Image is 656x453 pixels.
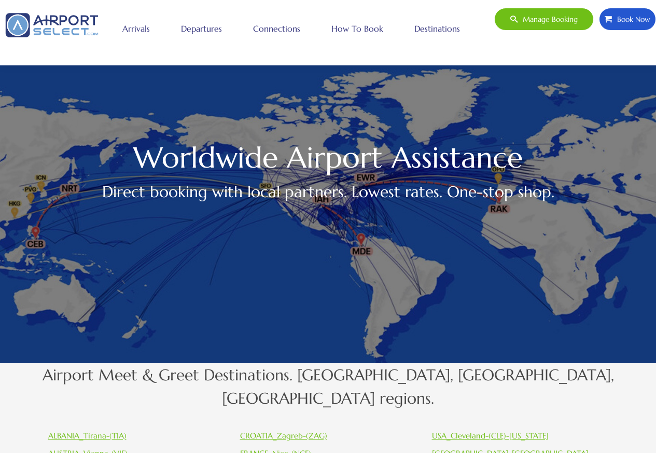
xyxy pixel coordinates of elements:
h2: Direct booking with local partners. Lowest rates. One-stop shop. [36,180,620,203]
a: Book Now [599,8,656,31]
h1: Worldwide Airport Assistance [36,146,620,170]
h2: Airport Meet & Greet Destinations. [GEOGRAPHIC_DATA], [GEOGRAPHIC_DATA], [GEOGRAPHIC_DATA] regions. [36,363,620,410]
a: Connections [250,16,303,42]
a: Destinations [412,16,463,42]
span: Manage booking [518,8,578,30]
a: Departures [178,16,225,42]
span: Book Now [612,8,650,30]
a: Arrivals [120,16,152,42]
a: CROATIA_Zagreb-(ZAG) [240,431,327,441]
a: USA_Cleveland-(CLE)-[US_STATE] [432,431,549,441]
a: How to book [329,16,386,42]
a: Manage booking [494,8,594,31]
a: ALBANIA_Tirana-(TIA) [48,431,127,441]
